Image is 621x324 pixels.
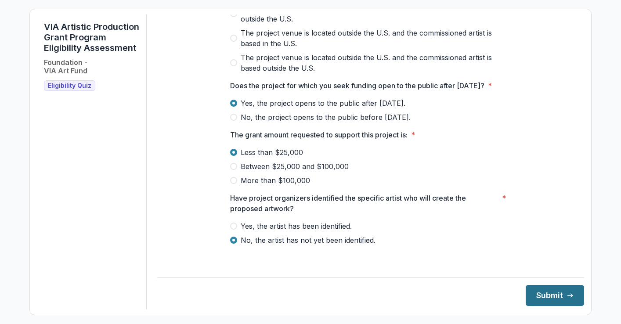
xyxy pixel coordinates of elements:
[48,82,91,90] span: Eligibility Quiz
[241,52,511,73] span: The project venue is located outside the U.S. and the commissioned artist is based outside the U.S.
[241,112,411,122] span: No, the project opens to the public before [DATE].
[230,80,484,91] p: Does the project for which you seek funding open to the public after [DATE]?
[44,58,87,75] h2: Foundation - VIA Art Fund
[241,175,310,186] span: More than $100,000
[230,193,498,214] p: Have project organizers identified the specific artist who will create the proposed artwork?
[241,28,511,49] span: The project venue is located outside the U.S. and the commissioned artist is based in the U.S.
[241,147,303,158] span: Less than $25,000
[241,235,375,245] span: No, the artist has not yet been identified.
[230,130,408,140] p: The grant amount requested to support this project is:
[241,161,349,172] span: Between $25,000 and $100,000
[241,221,352,231] span: Yes, the artist has been identified.
[241,98,405,108] span: Yes, the project opens to the public after [DATE].
[526,285,584,306] button: Submit
[44,22,139,53] h1: VIA Artistic Production Grant Program Eligibility Assessment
